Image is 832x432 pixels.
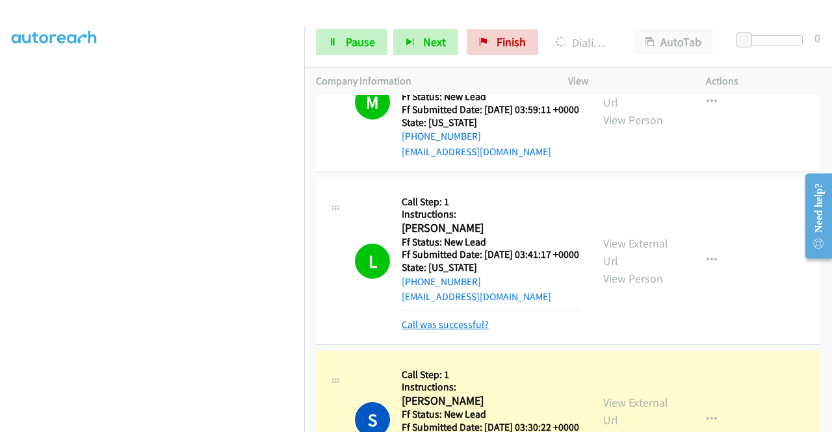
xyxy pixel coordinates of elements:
[402,261,579,274] h5: State: [US_STATE]
[706,73,820,89] p: Actions
[814,29,820,47] div: 0
[423,34,446,49] span: Next
[402,290,551,303] a: [EMAIL_ADDRESS][DOMAIN_NAME]
[346,34,375,49] span: Pause
[402,208,579,221] h5: Instructions:
[402,275,481,288] a: [PHONE_NUMBER]
[402,116,579,129] h5: State: [US_STATE]
[402,236,579,249] h5: Ff Status: New Lead
[355,244,390,279] h1: L
[402,196,579,209] h5: Call Step: 1
[603,236,668,268] a: View External Url
[402,130,481,142] a: [PHONE_NUMBER]
[355,84,390,120] h1: M
[402,221,575,236] h2: [PERSON_NAME]
[316,73,545,89] p: Company Information
[795,164,832,268] iframe: Resource Center
[402,381,579,394] h5: Instructions:
[467,29,538,55] a: Finish
[402,394,575,409] h2: [PERSON_NAME]
[402,318,489,331] a: Call was successful?
[402,408,579,421] h5: Ff Status: New Lead
[402,90,579,103] h5: Ff Status: New Lead
[743,35,803,45] div: Delay between calls (in seconds)
[402,368,579,381] h5: Call Step: 1
[603,395,668,427] a: View External Url
[603,112,663,127] a: View Person
[316,29,387,55] a: Pause
[402,103,579,116] h5: Ff Submitted Date: [DATE] 03:59:11 +0000
[556,34,610,51] p: Dialing [PERSON_NAME]
[603,271,663,286] a: View Person
[568,73,682,89] p: View
[393,29,458,55] button: Next
[633,29,714,55] button: AutoTab
[402,248,579,261] h5: Ff Submitted Date: [DATE] 03:41:17 +0000
[603,77,668,110] a: View External Url
[402,146,551,158] a: [EMAIL_ADDRESS][DOMAIN_NAME]
[497,34,526,49] span: Finish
